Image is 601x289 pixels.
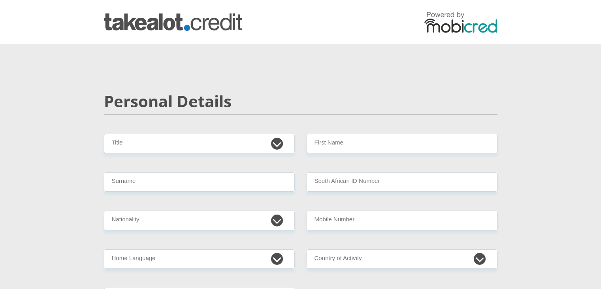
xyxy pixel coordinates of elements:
[104,92,497,111] h2: Personal Details
[307,172,497,192] input: ID Number
[104,13,242,31] img: takealot_credit logo
[104,172,295,192] input: Surname
[424,11,497,33] img: powered by mobicred logo
[307,134,497,153] input: First Name
[307,211,497,230] input: Contact Number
